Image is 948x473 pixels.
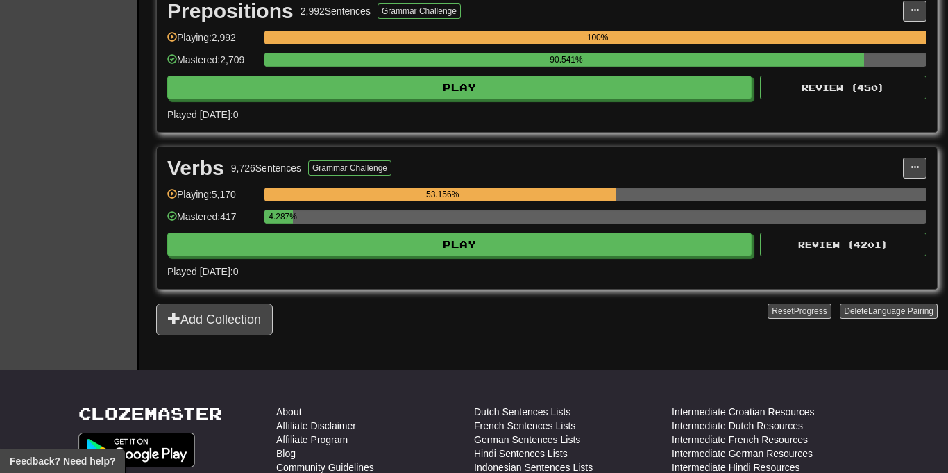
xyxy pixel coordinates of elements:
span: Language Pairing [868,306,933,316]
div: 90.541% [269,53,864,67]
button: Review (4201) [760,233,926,256]
a: Intermediate Croatian Resources [672,405,814,419]
a: Blog [276,447,296,460]
a: Affiliate Disclaimer [276,419,356,433]
span: Progress [794,306,827,316]
div: 2,992 Sentences [301,4,371,18]
a: French Sentences Lists [474,419,575,433]
span: Open feedback widget [10,454,115,468]
a: About [276,405,302,419]
div: Mastered: 417 [167,210,257,233]
div: Playing: 2,992 [167,31,257,53]
div: 4.287% [269,210,293,224]
div: Prepositions [167,1,294,22]
button: ResetProgress [768,304,831,319]
button: Play [167,76,752,99]
div: 9,726 Sentences [231,161,301,175]
span: Played [DATE]: 0 [167,109,238,120]
button: Grammar Challenge [378,3,461,19]
a: German Sentences Lists [474,433,580,447]
a: Hindi Sentences Lists [474,447,568,460]
a: Intermediate German Resources [672,447,813,460]
div: Verbs [167,158,224,179]
img: Get it on Google Play [78,433,195,467]
div: 100% [269,31,926,44]
button: Grammar Challenge [308,160,391,176]
button: Play [167,233,752,256]
div: 53.156% [269,188,616,201]
button: Add Collection [156,304,273,335]
div: Playing: 5,170 [167,188,257,210]
a: Intermediate Dutch Resources [672,419,803,433]
a: Intermediate French Resources [672,433,808,447]
a: Dutch Sentences Lists [474,405,570,419]
span: Played [DATE]: 0 [167,266,238,277]
button: DeleteLanguage Pairing [840,304,938,319]
div: Mastered: 2,709 [167,53,257,76]
a: Affiliate Program [276,433,348,447]
button: Review (450) [760,76,926,99]
a: Clozemaster [78,405,222,422]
